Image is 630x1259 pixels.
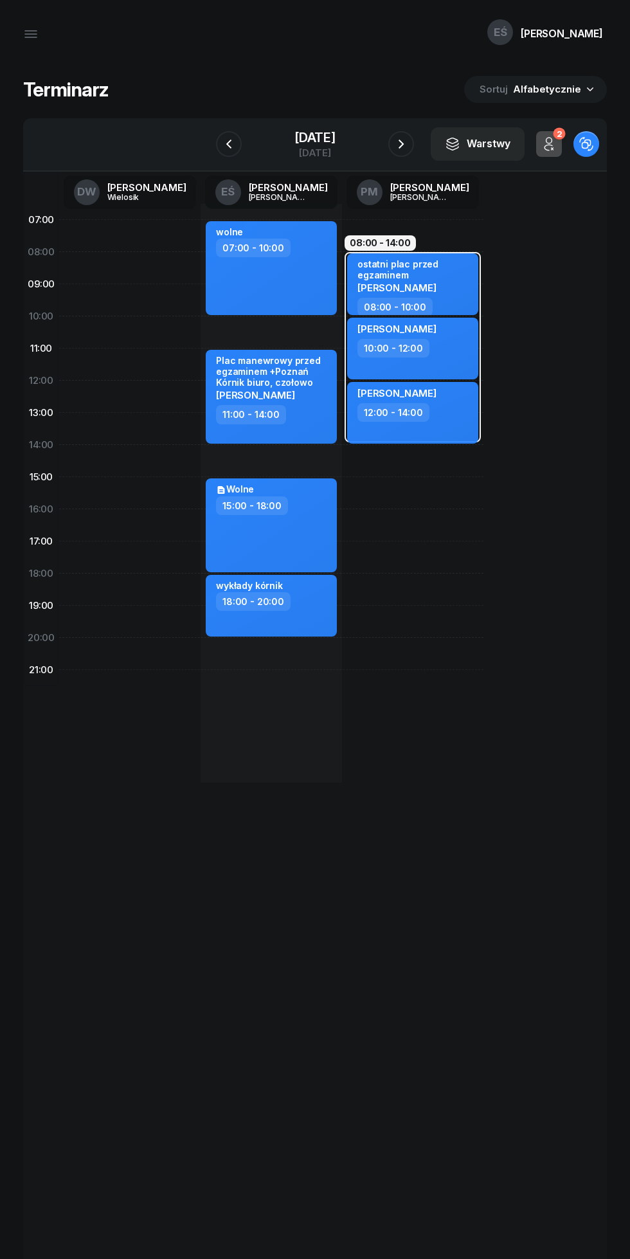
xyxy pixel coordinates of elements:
span: EŚ [221,186,235,197]
div: 07:00 - 10:00 [216,239,291,257]
a: PM[PERSON_NAME][PERSON_NAME] [346,176,480,209]
div: 08:00 [23,236,59,268]
div: wykłady kórnik [216,580,283,591]
div: [PERSON_NAME] [390,183,469,192]
span: Sortuj [480,81,510,98]
span: PM [361,186,378,197]
div: 18:00 - 20:00 [216,592,291,611]
span: [PERSON_NAME] [216,389,295,401]
div: 12:00 [23,365,59,397]
div: [PERSON_NAME] [390,193,452,201]
div: wolne [216,226,243,237]
div: 21:00 [23,654,59,686]
div: 19:00 [23,590,59,622]
div: 14:00 [23,429,59,461]
a: DW[PERSON_NAME]Wielosik [64,176,197,209]
span: Alfabetycznie [513,83,581,95]
span: EŚ [494,27,507,38]
div: 17:00 [23,525,59,557]
span: DW [77,186,96,197]
div: Wolne [216,484,254,495]
div: [DATE] [294,131,336,144]
div: Warstwy [445,136,510,152]
div: 12:00 - 14:00 [357,403,429,422]
div: ostatni plac przed egzaminem [357,258,471,280]
div: 11:00 - 14:00 [216,405,286,424]
div: 15:00 - 18:00 [216,496,288,515]
div: Wielosik [107,193,169,201]
div: 08:00 - 10:00 [357,298,433,316]
button: Warstwy [431,127,525,161]
div: 16:00 [23,493,59,525]
div: 10:00 [23,300,59,332]
div: 07:00 [23,204,59,236]
div: 13:00 [23,397,59,429]
div: [PERSON_NAME] [107,183,186,192]
button: 2 [536,131,562,157]
div: 11:00 [23,332,59,365]
div: Plac manewrowy przed egzaminem +Poznań Kórnik biuro, czołowo [216,355,329,388]
div: 18:00 [23,557,59,590]
span: [PERSON_NAME] [357,387,437,399]
div: 10:00 - 12:00 [357,339,429,358]
div: [PERSON_NAME] [249,183,328,192]
div: 15:00 [23,461,59,493]
div: [DATE] [294,148,336,158]
button: Sortuj Alfabetycznie [464,76,607,103]
div: [PERSON_NAME] [521,28,603,39]
div: 2 [553,128,565,140]
a: EŚ[PERSON_NAME][PERSON_NAME] [205,176,338,209]
h1: Terminarz [23,78,109,101]
div: 20:00 [23,622,59,654]
div: 09:00 [23,268,59,300]
div: [PERSON_NAME] [249,193,310,201]
span: [PERSON_NAME] [357,282,437,294]
span: [PERSON_NAME] [357,323,437,335]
